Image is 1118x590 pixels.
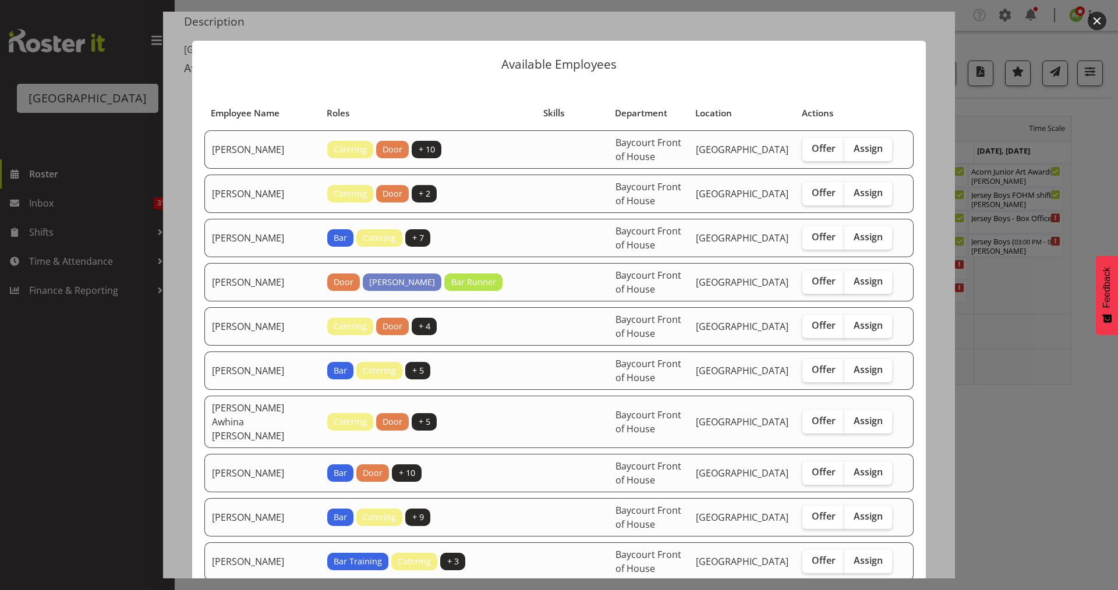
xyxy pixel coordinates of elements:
span: + 10 [399,467,415,479]
span: Assign [854,364,883,375]
span: Baycourt Front of House [615,136,681,163]
span: Bar Runner [451,276,496,289]
span: Baycourt Front of House [615,313,681,340]
span: Assign [854,415,883,426]
span: [GEOGRAPHIC_DATA] [696,187,788,200]
span: [PERSON_NAME] [369,276,435,289]
span: Catering [334,187,367,200]
span: Assign [854,275,883,287]
span: [GEOGRAPHIC_DATA] [696,276,788,289]
span: Baycourt Front of House [615,460,681,486]
td: [PERSON_NAME] [204,454,320,492]
span: Catering [363,232,396,244]
span: Bar Training [334,555,382,568]
span: Catering [334,143,367,156]
span: [GEOGRAPHIC_DATA] [696,511,788,524]
span: + 7 [412,232,424,244]
span: Baycourt Front of House [615,225,681,251]
span: + 10 [419,143,435,156]
span: Catering [334,415,367,428]
button: Feedback - Show survey [1096,255,1118,335]
span: Baycourt Front of House [615,408,681,435]
span: Bar [334,364,347,377]
span: Offer [812,231,836,243]
span: Baycourt Front of House [615,269,681,296]
span: Offer [812,275,836,287]
span: Door [383,415,402,428]
span: Assign [854,187,883,198]
span: Roles [327,106,349,120]
span: Catering [363,364,396,377]
span: + 5 [419,415,430,428]
span: Door [383,320,402,333]
td: [PERSON_NAME] [204,498,320,536]
span: Offer [812,187,836,198]
span: Offer [812,555,836,566]
span: Location [695,106,732,120]
span: Assign [854,466,883,478]
span: + 5 [412,364,424,377]
span: [GEOGRAPHIC_DATA] [696,232,788,244]
span: [GEOGRAPHIC_DATA] [696,415,788,428]
span: [GEOGRAPHIC_DATA] [696,467,788,479]
span: Door [383,143,402,156]
p: Available Employees [204,58,914,70]
span: Baycourt Front of House [615,504,681,531]
span: + 2 [419,187,430,200]
span: Department [615,106,667,120]
span: [GEOGRAPHIC_DATA] [696,555,788,568]
span: Catering [363,511,396,524]
td: [PERSON_NAME] [204,219,320,257]
span: Door [334,276,353,289]
span: Baycourt Front of House [615,548,681,575]
td: [PERSON_NAME] [204,542,320,581]
span: Baycourt Front of House [615,180,681,207]
span: Door [363,467,383,479]
span: [GEOGRAPHIC_DATA] [696,143,788,156]
span: Assign [854,510,883,522]
span: Baycourt Front of House [615,357,681,384]
span: Catering [398,555,431,568]
span: Assign [854,231,883,243]
span: Bar [334,467,347,479]
span: Assign [854,143,883,154]
span: Door [383,187,402,200]
td: [PERSON_NAME] [204,263,320,301]
span: Assign [854,319,883,331]
span: + 3 [447,555,459,568]
span: Assign [854,555,883,566]
span: Bar [334,232,347,244]
span: Offer [812,319,836,331]
span: [GEOGRAPHIC_DATA] [696,364,788,377]
span: Employee Name [211,106,279,120]
td: [PERSON_NAME] Awhina [PERSON_NAME] [204,396,320,448]
td: [PERSON_NAME] [204,130,320,169]
span: Offer [812,415,836,426]
span: Feedback [1102,267,1112,308]
td: [PERSON_NAME] [204,351,320,390]
span: + 9 [412,511,424,524]
span: Catering [334,320,367,333]
span: Offer [812,510,836,522]
td: [PERSON_NAME] [204,175,320,213]
span: Offer [812,466,836,478]
td: [PERSON_NAME] [204,307,320,346]
span: Offer [812,364,836,375]
span: [GEOGRAPHIC_DATA] [696,320,788,333]
span: Actions [802,106,833,120]
span: + 4 [419,320,430,333]
span: Offer [812,143,836,154]
span: Skills [543,106,564,120]
span: Bar [334,511,347,524]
